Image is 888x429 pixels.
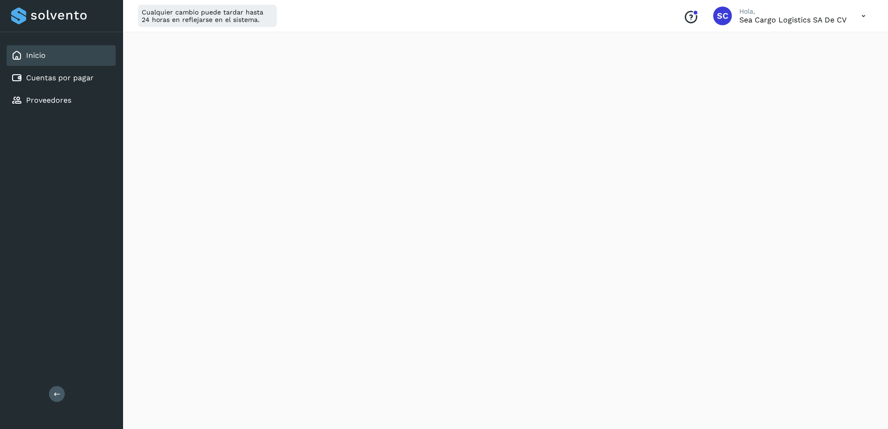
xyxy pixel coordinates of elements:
[26,51,46,60] a: Inicio
[7,45,116,66] div: Inicio
[7,68,116,88] div: Cuentas por pagar
[739,15,847,24] p: Sea Cargo Logistics SA de CV
[7,90,116,111] div: Proveedores
[26,96,71,105] a: Proveedores
[26,73,94,82] a: Cuentas por pagar
[739,7,847,15] p: Hola,
[138,5,277,27] div: Cualquier cambio puede tardar hasta 24 horas en reflejarse en el sistema.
